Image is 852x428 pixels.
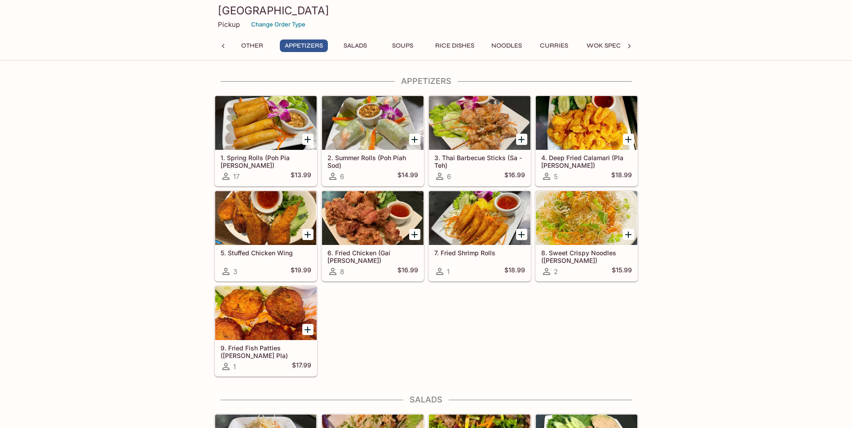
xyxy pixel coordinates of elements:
a: 5. Stuffed Chicken Wing3$19.99 [215,191,317,281]
div: 6. Fried Chicken (Gai Tod) [322,191,424,245]
h5: $18.99 [504,266,525,277]
a: 8. Sweet Crispy Noodles ([PERSON_NAME])2$15.99 [535,191,638,281]
span: 6 [447,172,451,181]
h4: Salads [214,395,638,405]
a: 7. Fried Shrimp Rolls1$18.99 [428,191,531,281]
h5: $17.99 [292,361,311,372]
h5: $14.99 [397,171,418,182]
button: Rice Dishes [430,39,479,52]
h5: $16.99 [397,266,418,277]
span: 3 [233,267,237,276]
div: 9. Fried Fish Patties (Tod Mun Pla) [215,286,317,340]
button: Add 6. Fried Chicken (Gai Tod) [409,229,420,240]
button: Curries [534,39,574,52]
div: 5. Stuffed Chicken Wing [215,191,317,245]
h5: 1. Spring Rolls (Poh Pia [PERSON_NAME]) [221,154,311,169]
h5: $13.99 [291,171,311,182]
span: 2 [554,267,558,276]
span: 1 [233,362,236,371]
button: Other [232,39,273,52]
button: Add 4. Deep Fried Calamari (Pla Meuk Tod) [623,134,634,145]
button: Add 3. Thai Barbecue Sticks (Sa - Teh) [516,134,527,145]
div: 8. Sweet Crispy Noodles (Mee Krob) [536,191,637,245]
button: Add 2. Summer Rolls (Poh Piah Sod) [409,134,420,145]
a: 2. Summer Rolls (Poh Piah Sod)6$14.99 [322,96,424,186]
div: 3. Thai Barbecue Sticks (Sa - Teh) [429,96,530,150]
div: 7. Fried Shrimp Rolls [429,191,530,245]
span: 5 [554,172,558,181]
div: 2. Summer Rolls (Poh Piah Sod) [322,96,424,150]
span: 17 [233,172,239,181]
button: Add 1. Spring Rolls (Poh Pia Tod) [302,134,313,145]
h5: 8. Sweet Crispy Noodles ([PERSON_NAME]) [541,249,632,264]
span: 8 [340,267,344,276]
h5: 3. Thai Barbecue Sticks (Sa - Teh) [434,154,525,169]
h5: 9. Fried Fish Patties ([PERSON_NAME] Pla) [221,344,311,359]
button: Appetizers [280,39,328,52]
h4: Appetizers [214,76,638,86]
button: Add 7. Fried Shrimp Rolls [516,229,527,240]
h5: $19.99 [291,266,311,277]
span: 1 [447,267,450,276]
a: 9. Fried Fish Patties ([PERSON_NAME] Pla)1$17.99 [215,286,317,376]
button: Add 8. Sweet Crispy Noodles (Mee Krob) [623,229,634,240]
span: 6 [340,172,344,181]
h5: 7. Fried Shrimp Rolls [434,249,525,257]
h5: 2. Summer Rolls (Poh Piah Sod) [327,154,418,169]
h5: $16.99 [504,171,525,182]
h5: 5. Stuffed Chicken Wing [221,249,311,257]
button: Noodles [486,39,527,52]
button: Salads [335,39,375,52]
h3: [GEOGRAPHIC_DATA] [218,4,635,17]
div: 1. Spring Rolls (Poh Pia Tod) [215,96,317,150]
p: Pickup [218,20,240,29]
h5: $18.99 [611,171,632,182]
button: Add 9. Fried Fish Patties (Tod Mun Pla) [302,324,313,335]
h5: $15.99 [612,266,632,277]
a: 6. Fried Chicken (Gai [PERSON_NAME])8$16.99 [322,191,424,281]
button: Add 5. Stuffed Chicken Wing [302,229,313,240]
div: 4. Deep Fried Calamari (Pla Meuk Tod) [536,96,637,150]
a: 3. Thai Barbecue Sticks (Sa - Teh)6$16.99 [428,96,531,186]
button: Wok Specialties [582,39,648,52]
h5: 4. Deep Fried Calamari (Pla [PERSON_NAME]) [541,154,632,169]
button: Change Order Type [247,17,309,31]
h5: 6. Fried Chicken (Gai [PERSON_NAME]) [327,249,418,264]
button: Soups [383,39,423,52]
a: 4. Deep Fried Calamari (Pla [PERSON_NAME])5$18.99 [535,96,638,186]
a: 1. Spring Rolls (Poh Pia [PERSON_NAME])17$13.99 [215,96,317,186]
